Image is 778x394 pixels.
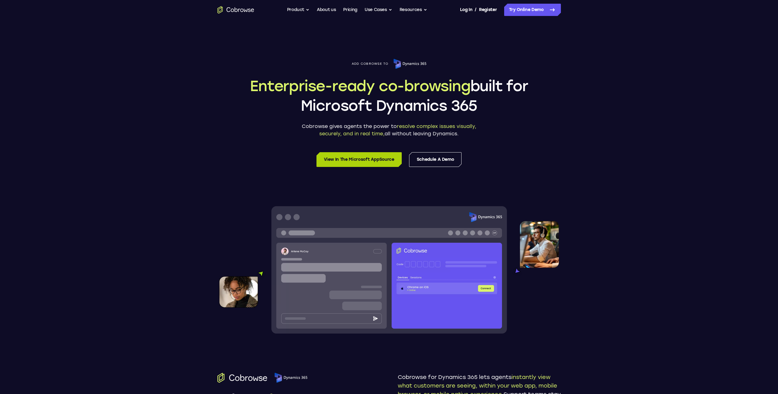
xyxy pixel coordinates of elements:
[287,4,310,16] button: Product
[479,4,497,16] a: Register
[316,152,402,167] a: View in the Microsoft AppSource
[352,62,389,66] span: Add Cobrowse to
[319,123,476,137] span: resolve complex issues visually, securely, and in real time,
[217,76,561,115] h1: built for Microsoft Dynamics 365
[365,4,392,16] button: Use Cases
[400,4,427,16] button: Resources
[393,59,427,69] img: Microsoft Dynamics 365 logo
[250,77,470,95] span: Enterprise-ready co-browsing
[343,4,357,16] a: Pricing
[317,4,336,16] a: About us
[504,4,561,16] a: Try Online Demo
[217,206,561,334] img: Cobrowse for Microsoft Dynamics 365
[217,6,254,14] a: Go to the home page
[217,373,267,383] img: Cobrowse.io logo
[297,123,481,137] p: Cobrowse gives agents the power to all without leaving Dynamics.
[409,152,462,167] a: Schedule a Demo
[274,373,308,383] img: Microsoft Dynamics 365 logo
[475,6,477,14] span: /
[460,4,472,16] a: Log In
